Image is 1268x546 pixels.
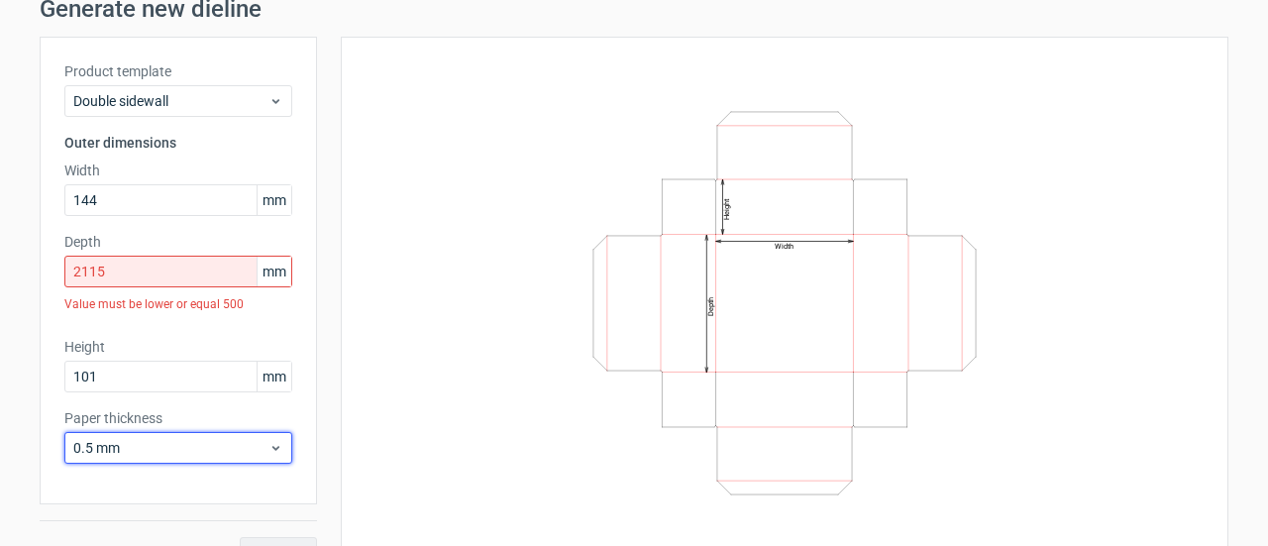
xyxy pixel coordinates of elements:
[73,91,268,111] span: Double sidewall
[257,257,291,286] span: mm
[64,337,292,357] label: Height
[64,232,292,252] label: Depth
[775,242,793,251] text: Width
[722,198,731,220] text: Height
[706,296,715,315] text: Depth
[257,185,291,215] span: mm
[64,408,292,428] label: Paper thickness
[73,438,268,458] span: 0.5 mm
[64,61,292,81] label: Product template
[257,362,291,391] span: mm
[64,133,292,153] h3: Outer dimensions
[64,287,292,321] div: Value must be lower or equal 500
[64,161,292,180] label: Width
